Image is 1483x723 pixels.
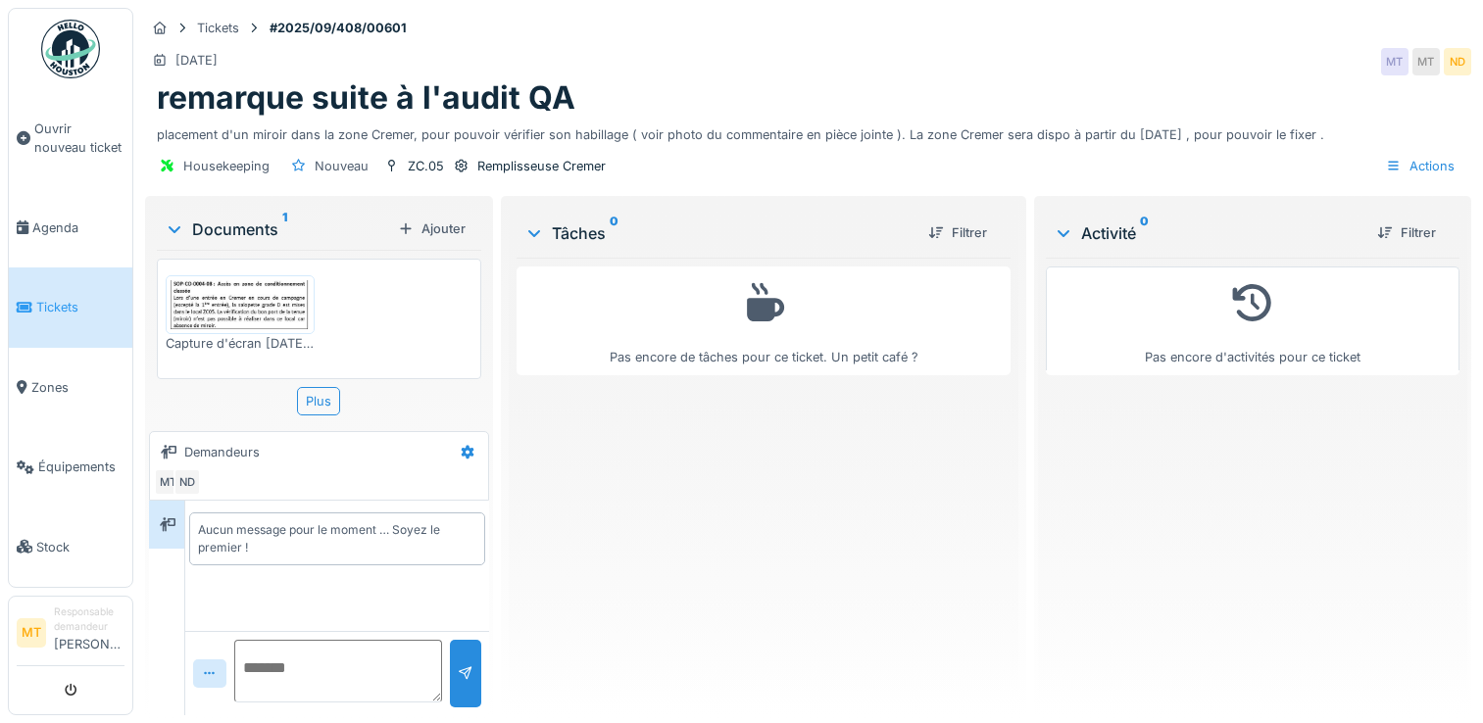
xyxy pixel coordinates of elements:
a: Agenda [9,188,132,267]
img: Badge_color-CXgf-gQk.svg [41,20,100,78]
div: Demandeurs [184,443,260,461]
div: ND [1444,48,1471,75]
div: Pas encore de tâches pour ce ticket. Un petit café ? [529,275,998,366]
a: Zones [9,348,132,427]
sup: 1 [282,217,287,241]
div: Filtrer [1369,219,1444,246]
a: Tickets [9,267,132,347]
div: ND [173,468,201,496]
span: Agenda [32,218,124,237]
div: [DATE] [175,51,218,70]
span: Zones [31,378,124,397]
div: Capture d'écran [DATE] 144044.png [166,334,315,353]
a: MT Responsable demandeur[PERSON_NAME] [17,604,124,666]
div: Tâches [524,221,913,245]
div: MT [1381,48,1409,75]
div: MT [154,468,181,496]
div: Aucun message pour le moment … Soyez le premier ! [198,521,476,556]
div: Nouveau [315,157,369,175]
sup: 0 [610,221,618,245]
span: Équipements [38,458,124,476]
div: Pas encore d'activités pour ce ticket [1059,275,1447,366]
div: placement d'un miroir dans la zone Cremer, pour pouvoir vérifier son habillage ( voir photo du co... [157,118,1459,144]
div: Plus [297,387,340,415]
span: Stock [36,538,124,556]
img: 1eib5it5eqahr3f3b2mqzxylxg3y [171,280,310,329]
div: Actions [1377,152,1463,180]
div: MT [1412,48,1440,75]
div: Tickets [197,19,239,37]
li: MT [17,618,46,648]
span: Ouvrir nouveau ticket [34,120,124,157]
div: Ajouter [390,216,473,242]
strong: #2025/09/408/00601 [262,19,415,37]
li: [PERSON_NAME] [54,604,124,661]
div: Activité [1054,221,1361,245]
a: Stock [9,506,132,586]
div: Remplisseuse Cremer [477,157,606,175]
a: Équipements [9,427,132,506]
div: Responsable demandeur [54,604,124,635]
div: ZC.05 [408,157,444,175]
a: Ouvrir nouveau ticket [9,89,132,188]
sup: 0 [1140,221,1149,245]
div: Documents [165,217,390,241]
span: Tickets [36,298,124,316]
h1: remarque suite à l'audit QA [157,79,575,117]
div: Housekeeping [183,157,270,175]
div: Filtrer [920,219,995,246]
